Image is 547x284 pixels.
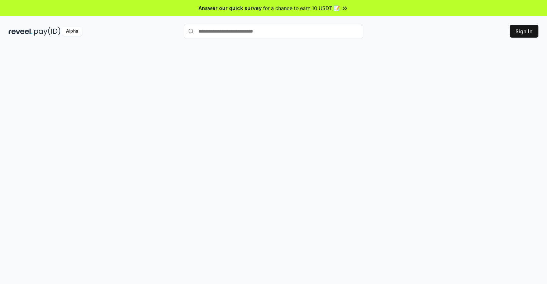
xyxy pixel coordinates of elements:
[34,27,61,36] img: pay_id
[510,25,538,38] button: Sign In
[263,4,340,12] span: for a chance to earn 10 USDT 📝
[199,4,262,12] span: Answer our quick survey
[62,27,82,36] div: Alpha
[9,27,33,36] img: reveel_dark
